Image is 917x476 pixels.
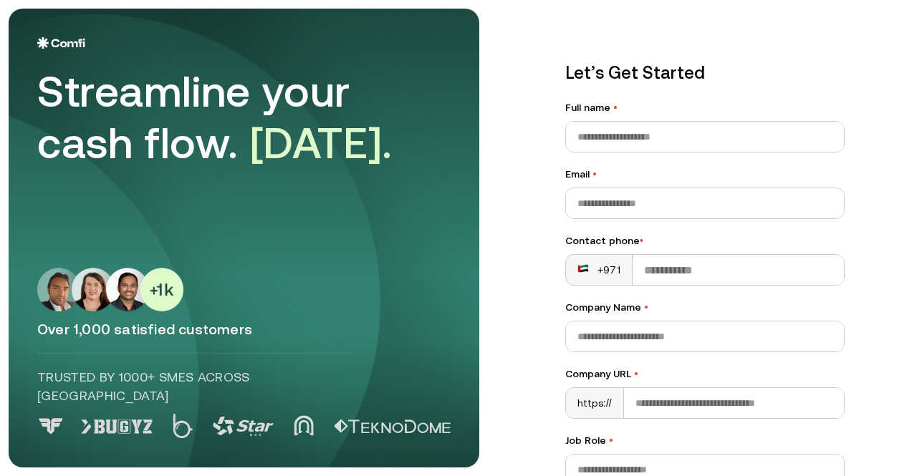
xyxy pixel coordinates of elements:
[37,320,451,339] p: Over 1,000 satisfied customers
[592,168,597,180] span: •
[37,37,85,49] img: Logo
[644,301,648,313] span: •
[334,419,451,434] img: Logo 5
[577,263,620,277] div: +971
[565,100,845,115] label: Full name
[213,417,274,436] img: Logo 3
[640,235,643,246] span: •
[565,60,845,86] p: Let’s Get Started
[566,388,624,418] div: https://
[609,434,613,446] span: •
[81,419,153,434] img: Logo 1
[565,167,845,182] label: Email
[565,300,845,315] label: Company Name
[37,368,352,405] p: Trusted by 1000+ SMEs across [GEOGRAPHIC_DATA]
[37,418,64,434] img: Logo 0
[613,102,618,113] span: •
[250,118,393,167] span: [DATE].
[37,66,438,169] div: Streamline your cash flow.
[565,233,845,248] div: Contact phone
[565,433,845,448] label: Job Role
[565,366,845,382] label: Company URL
[294,415,314,436] img: Logo 4
[634,368,638,379] span: •
[173,414,193,438] img: Logo 2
